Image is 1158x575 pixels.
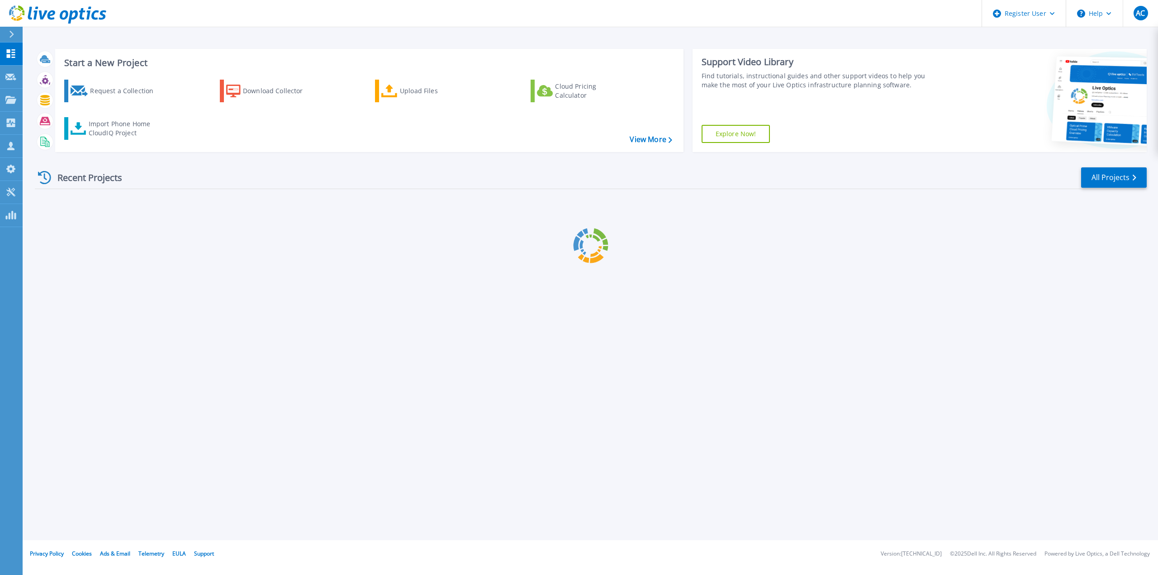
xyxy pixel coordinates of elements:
[630,135,672,144] a: View More
[138,550,164,557] a: Telemetry
[1044,551,1150,557] li: Powered by Live Optics, a Dell Technology
[100,550,130,557] a: Ads & Email
[1081,167,1147,188] a: All Projects
[64,58,672,68] h3: Start a New Project
[881,551,942,557] li: Version: [TECHNICAL_ID]
[702,56,936,68] div: Support Video Library
[950,551,1036,557] li: © 2025 Dell Inc. All Rights Reserved
[30,550,64,557] a: Privacy Policy
[375,80,476,102] a: Upload Files
[702,71,936,90] div: Find tutorials, instructional guides and other support videos to help you make the most of your L...
[220,80,321,102] a: Download Collector
[400,82,472,100] div: Upload Files
[531,80,631,102] a: Cloud Pricing Calculator
[243,82,315,100] div: Download Collector
[1136,10,1145,17] span: AC
[90,82,162,100] div: Request a Collection
[555,82,627,100] div: Cloud Pricing Calculator
[72,550,92,557] a: Cookies
[64,80,165,102] a: Request a Collection
[194,550,214,557] a: Support
[702,125,770,143] a: Explore Now!
[89,119,159,138] div: Import Phone Home CloudIQ Project
[35,166,134,189] div: Recent Projects
[172,550,186,557] a: EULA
